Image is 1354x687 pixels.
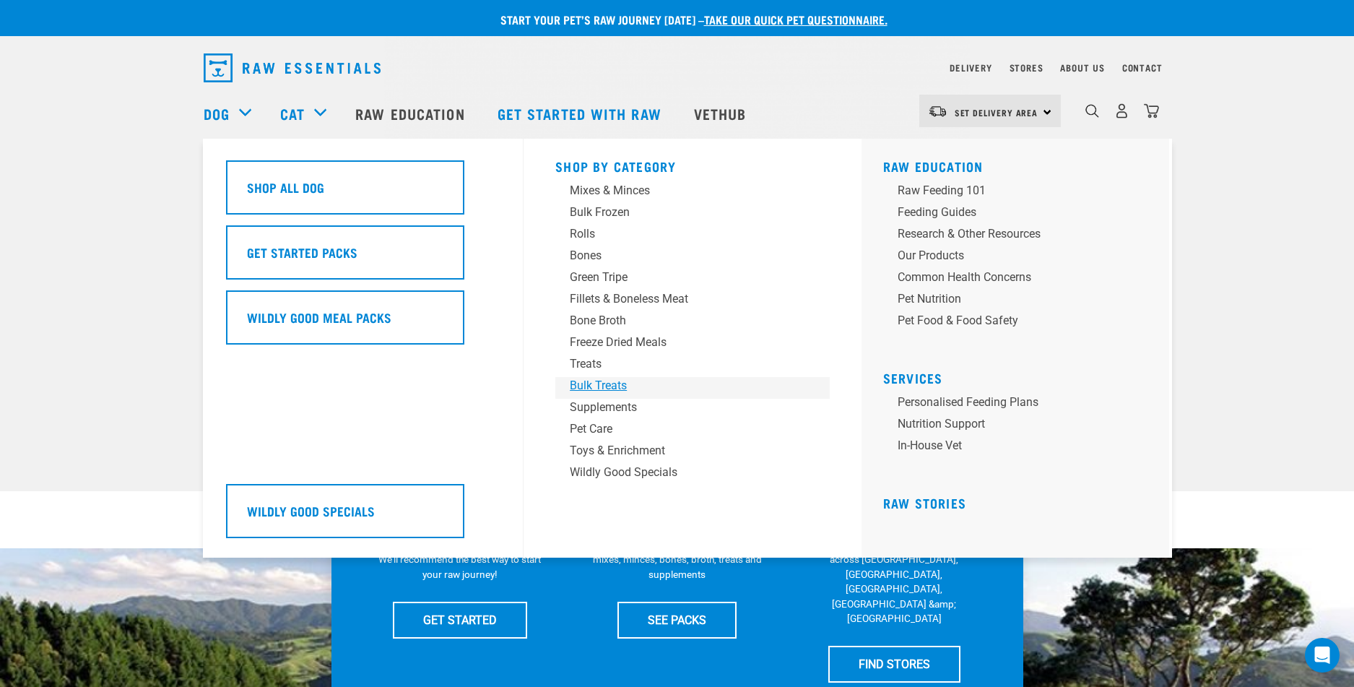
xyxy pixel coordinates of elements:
div: Treats [570,355,795,373]
a: Feeding Guides [883,204,1158,225]
a: Raw Stories [883,499,966,506]
div: Rolls [570,225,795,243]
a: Treats [555,355,830,377]
a: Cat [280,103,305,124]
img: home-icon@2x.png [1144,103,1159,118]
img: Raw Essentials Logo [204,53,381,82]
h5: Services [883,371,1158,382]
img: van-moving.png [928,105,947,118]
h5: Get Started Packs [247,243,357,262]
div: Feeding Guides [898,204,1123,221]
a: Dog [204,103,230,124]
a: take our quick pet questionnaire. [704,16,888,22]
a: Raw Education [341,85,482,142]
a: Pet Nutrition [883,290,1158,312]
a: Contact [1122,65,1163,70]
a: Get started with Raw [483,85,680,142]
h5: Shop By Category [555,159,830,170]
a: Fillets & Boneless Meat [555,290,830,312]
div: Pet Care [570,420,795,438]
p: We have 17 stores specialising in raw pet food &amp; nutritional advice across [GEOGRAPHIC_DATA],... [810,523,979,626]
a: Vethub [680,85,765,142]
a: Rolls [555,225,830,247]
div: Bone Broth [570,312,795,329]
div: Pet Nutrition [898,290,1123,308]
a: Our Products [883,247,1158,269]
div: Fillets & Boneless Meat [570,290,795,308]
a: Supplements [555,399,830,420]
a: GET STARTED [393,602,527,638]
a: Pet Care [555,420,830,442]
a: Green Tripe [555,269,830,290]
div: Wildly Good Specials [570,464,795,481]
a: Wildly Good Specials [226,484,500,549]
a: Mixes & Minces [555,182,830,204]
div: Pet Food & Food Safety [898,312,1123,329]
h5: Shop All Dog [247,178,324,196]
div: Freeze Dried Meals [570,334,795,351]
a: SEE PACKS [617,602,737,638]
a: FIND STORES [828,646,960,682]
div: Green Tripe [570,269,795,286]
div: Our Products [898,247,1123,264]
a: Shop All Dog [226,160,500,225]
div: Bones [570,247,795,264]
nav: dropdown navigation [192,48,1163,88]
a: Bulk Frozen [555,204,830,225]
a: Research & Other Resources [883,225,1158,247]
a: Toys & Enrichment [555,442,830,464]
h5: Wildly Good Specials [247,501,375,520]
div: Bulk Frozen [570,204,795,221]
img: home-icon-1@2x.png [1085,104,1099,118]
div: Raw Feeding 101 [898,182,1123,199]
div: Toys & Enrichment [570,442,795,459]
div: Open Intercom Messenger [1305,638,1340,673]
a: Bones [555,247,830,269]
a: Common Health Concerns [883,269,1158,290]
div: Research & Other Resources [898,225,1123,243]
a: Wildly Good Specials [555,464,830,485]
div: Supplements [570,399,795,416]
a: Raw Education [883,163,984,170]
a: Personalised Feeding Plans [883,394,1158,415]
a: About Us [1060,65,1104,70]
div: Bulk Treats [570,377,795,394]
img: user.png [1114,103,1129,118]
a: Delivery [950,65,991,70]
a: In-house vet [883,437,1158,459]
a: Stores [1010,65,1043,70]
a: Pet Food & Food Safety [883,312,1158,334]
a: Nutrition Support [883,415,1158,437]
div: Mixes & Minces [570,182,795,199]
div: Common Health Concerns [898,269,1123,286]
h5: Wildly Good Meal Packs [247,308,391,327]
a: Get Started Packs [226,225,500,290]
a: Wildly Good Meal Packs [226,290,500,355]
span: Set Delivery Area [955,110,1038,115]
a: Freeze Dried Meals [555,334,830,355]
a: Raw Feeding 101 [883,182,1158,204]
a: Bone Broth [555,312,830,334]
a: Bulk Treats [555,377,830,399]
